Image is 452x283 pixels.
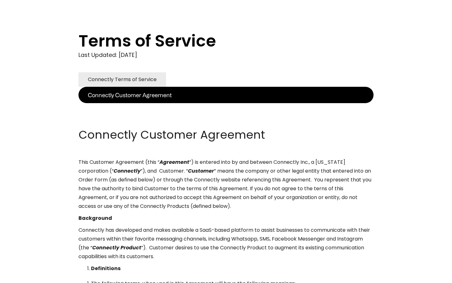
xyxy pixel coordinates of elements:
[114,167,141,175] em: Connectly
[6,271,38,281] aside: Language selected: English
[88,91,172,99] div: Connectly Customer Agreement
[88,75,157,84] div: Connectly Terms of Service
[13,272,38,281] ul: Language list
[188,167,214,175] em: Customer
[78,115,374,124] p: ‍
[78,226,374,261] p: Connectly has developed and makes available a SaaS-based platform to assist businesses to communi...
[159,158,189,166] em: Agreement
[78,158,374,211] p: This Customer Agreement (this “ ”) is entered into by and between Connectly Inc., a [US_STATE] co...
[78,127,374,143] h2: Connectly Customer Agreement
[78,50,374,60] div: Last Updated: [DATE]
[78,31,348,50] h1: Terms of Service
[91,265,121,272] strong: Definitions
[78,214,112,222] strong: Background
[78,103,374,112] p: ‍
[92,244,141,251] em: Connectly Product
